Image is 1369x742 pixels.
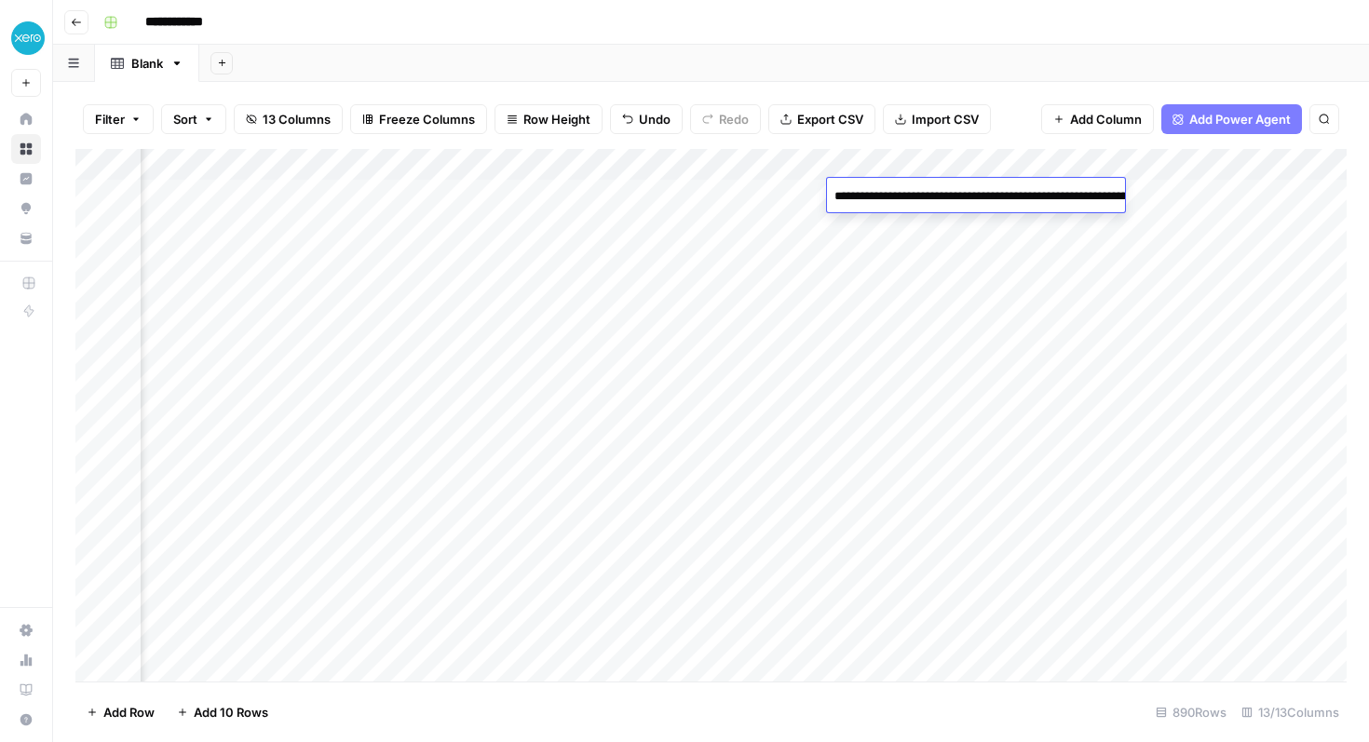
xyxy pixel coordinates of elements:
[523,110,590,128] span: Row Height
[719,110,749,128] span: Redo
[11,705,41,735] button: Help + Support
[263,110,331,128] span: 13 Columns
[11,21,45,55] img: XeroOps Logo
[379,110,475,128] span: Freeze Columns
[166,697,279,727] button: Add 10 Rows
[350,104,487,134] button: Freeze Columns
[234,104,343,134] button: 13 Columns
[95,45,199,82] a: Blank
[194,703,268,722] span: Add 10 Rows
[131,54,163,73] div: Blank
[690,104,761,134] button: Redo
[11,134,41,164] a: Browse
[161,104,226,134] button: Sort
[1189,110,1291,128] span: Add Power Agent
[11,104,41,134] a: Home
[103,703,155,722] span: Add Row
[11,194,41,223] a: Opportunities
[11,675,41,705] a: Learning Hub
[1161,104,1302,134] button: Add Power Agent
[1041,104,1154,134] button: Add Column
[797,110,863,128] span: Export CSV
[639,110,671,128] span: Undo
[883,104,991,134] button: Import CSV
[912,110,979,128] span: Import CSV
[83,104,154,134] button: Filter
[495,104,603,134] button: Row Height
[95,110,125,128] span: Filter
[173,110,197,128] span: Sort
[1234,697,1347,727] div: 13/13 Columns
[11,15,41,61] button: Workspace: XeroOps
[1070,110,1142,128] span: Add Column
[11,645,41,675] a: Usage
[11,615,41,645] a: Settings
[75,697,166,727] button: Add Row
[11,223,41,253] a: Your Data
[768,104,875,134] button: Export CSV
[610,104,683,134] button: Undo
[1148,697,1234,727] div: 890 Rows
[11,164,41,194] a: Insights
